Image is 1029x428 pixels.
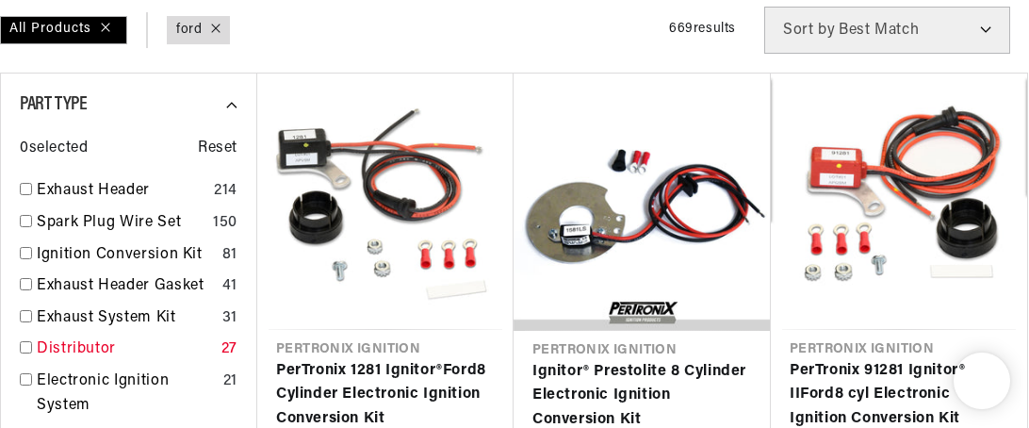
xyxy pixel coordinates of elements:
[764,7,1010,54] select: Sort by
[223,370,237,394] div: 21
[37,370,216,418] a: Electronic Ignition System
[214,179,237,204] div: 214
[37,337,214,362] a: Distributor
[20,95,87,114] span: Part Type
[37,306,215,331] a: Exhaust System Kit
[222,306,237,331] div: 31
[213,211,237,236] div: 150
[37,179,206,204] a: Exhaust Header
[37,243,215,268] a: Ignition Conversion Kit
[176,20,202,41] a: ford
[198,137,237,161] span: Reset
[37,211,205,236] a: Spark Plug Wire Set
[669,22,736,36] span: 669 results
[222,243,237,268] div: 81
[221,337,237,362] div: 27
[20,137,88,161] span: 0 selected
[222,274,237,299] div: 41
[37,274,215,299] a: Exhaust Header Gasket
[783,23,835,38] span: Sort by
